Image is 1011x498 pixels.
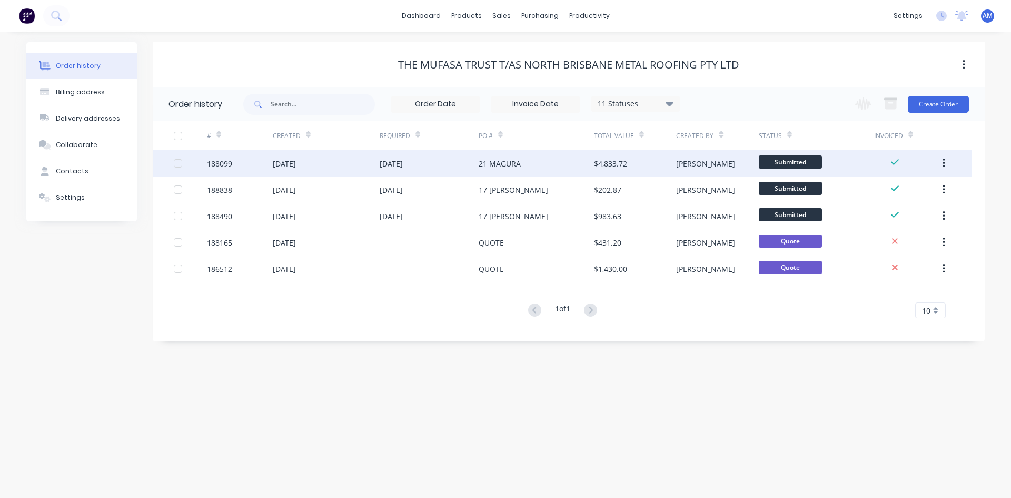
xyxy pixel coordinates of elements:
[56,140,97,150] div: Collaborate
[676,263,735,275] div: [PERSON_NAME]
[759,261,822,274] span: Quote
[594,237,621,248] div: $431.20
[479,131,493,141] div: PO #
[479,158,521,169] div: 21 MAGURA
[26,53,137,79] button: Order history
[380,158,403,169] div: [DATE]
[594,131,634,141] div: Total Value
[19,8,35,24] img: Factory
[207,184,232,196] div: 188838
[888,8,928,24] div: settings
[26,184,137,211] button: Settings
[56,114,120,123] div: Delivery addresses
[676,121,758,150] div: Created By
[273,158,296,169] div: [DATE]
[491,96,580,112] input: Invoice Date
[26,105,137,132] button: Delivery addresses
[594,263,627,275] div: $1,430.00
[908,96,969,113] button: Create Order
[555,303,570,318] div: 1 of 1
[759,182,822,195] span: Submitted
[479,263,504,275] div: QUOTE
[676,237,735,248] div: [PERSON_NAME]
[380,211,403,222] div: [DATE]
[26,79,137,105] button: Billing address
[56,167,88,176] div: Contacts
[759,235,822,248] span: Quote
[591,98,680,110] div: 11 Statuses
[983,11,993,21] span: AM
[273,184,296,196] div: [DATE]
[207,158,232,169] div: 188099
[207,237,232,248] div: 188165
[676,184,735,196] div: [PERSON_NAME]
[273,263,296,275] div: [DATE]
[56,193,85,202] div: Settings
[594,158,627,169] div: $4,833.72
[759,121,874,150] div: Status
[676,158,735,169] div: [PERSON_NAME]
[594,121,676,150] div: Total Value
[380,184,403,196] div: [DATE]
[207,121,273,150] div: #
[922,305,930,316] span: 10
[56,61,101,71] div: Order history
[479,237,504,248] div: QUOTE
[26,158,137,184] button: Contacts
[273,131,301,141] div: Created
[516,8,564,24] div: purchasing
[759,131,782,141] div: Status
[759,208,822,221] span: Submitted
[874,131,903,141] div: Invoiced
[207,211,232,222] div: 188490
[391,96,480,112] input: Order Date
[594,211,621,222] div: $983.63
[273,237,296,248] div: [DATE]
[676,211,735,222] div: [PERSON_NAME]
[56,87,105,97] div: Billing address
[874,121,940,150] div: Invoiced
[398,58,739,71] div: The Mufasa Trust T/AS North Brisbane Metal Roofing Pty Ltd
[273,211,296,222] div: [DATE]
[479,184,548,196] div: 17 [PERSON_NAME]
[207,263,232,275] div: 186512
[168,98,222,111] div: Order history
[380,131,410,141] div: Required
[271,94,375,115] input: Search...
[479,121,594,150] div: PO #
[676,131,713,141] div: Created By
[26,132,137,158] button: Collaborate
[380,121,479,150] div: Required
[594,184,621,196] div: $202.87
[487,8,516,24] div: sales
[273,121,380,150] div: Created
[759,155,822,169] span: Submitted
[446,8,487,24] div: products
[207,131,211,141] div: #
[479,211,548,222] div: 17 [PERSON_NAME]
[564,8,615,24] div: productivity
[397,8,446,24] a: dashboard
